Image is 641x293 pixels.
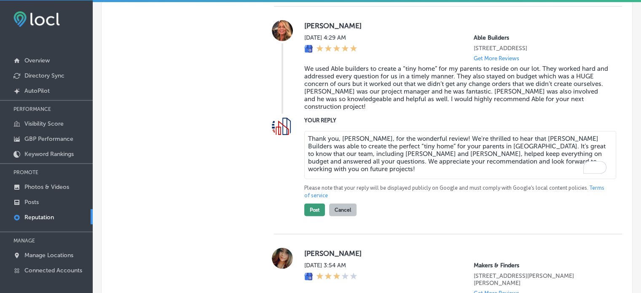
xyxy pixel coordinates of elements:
textarea: To enrich screen reader interactions, please activate Accessibility in Grammarly extension settings [304,131,616,179]
p: Directory Sync [24,72,64,79]
label: [DATE] 3:54 AM [304,262,357,269]
label: [DATE] 4:29 AM [304,34,357,41]
div: 3 Stars [316,272,357,282]
p: Able Builders [474,34,609,41]
p: Overview [24,57,50,64]
button: Post [304,204,325,216]
p: AutoPilot [24,87,50,94]
blockquote: We used Able builders to create a “tiny home” for my parents to reside on our lot. They worked ha... [304,65,609,110]
p: Connected Accounts [24,267,82,274]
p: Keyword Rankings [24,151,74,158]
button: Cancel [329,204,357,216]
p: Reputation [24,214,54,221]
label: [PERSON_NAME] [304,22,609,30]
img: fda3e92497d09a02dc62c9cd864e3231.png [13,11,60,27]
label: [PERSON_NAME] [304,249,609,258]
label: YOUR REPLY [304,117,609,124]
p: 31 E Panama Dr Suite E [474,45,609,52]
p: Posts [24,199,39,206]
p: Photos & Videos [24,183,69,191]
p: Get More Reviews [474,55,519,62]
p: 75 S Valle Verde Dr #260 [474,272,609,287]
div: 5 Stars [316,45,357,54]
p: Makers & Finders [474,262,609,269]
p: GBP Performance [24,135,73,142]
a: Terms of service [304,184,604,199]
p: Visibility Score [24,120,64,127]
p: Please note that your reply will be displayed publicly on Google and must comply with Google's lo... [304,184,609,199]
p: Manage Locations [24,252,73,259]
img: Image [272,116,293,137]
